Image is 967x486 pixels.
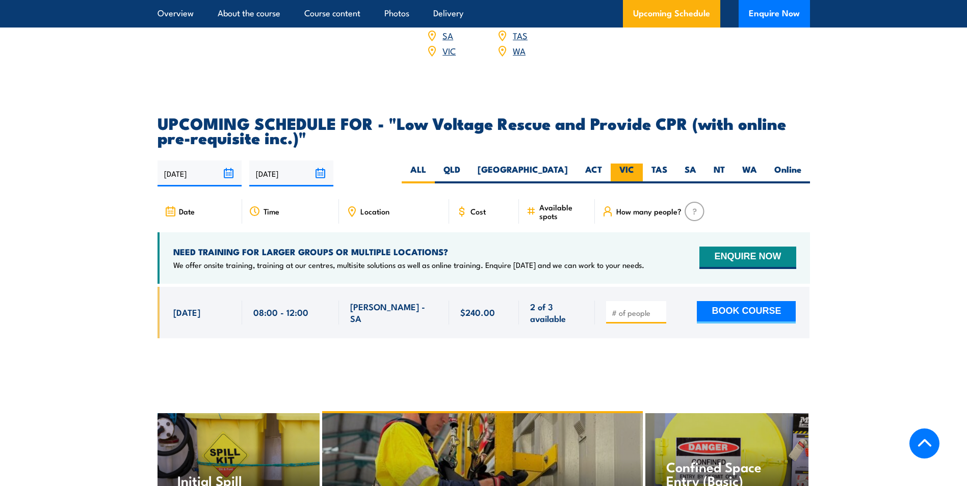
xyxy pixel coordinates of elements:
[530,301,584,325] span: 2 of 3 available
[577,164,611,183] label: ACT
[705,164,734,183] label: NT
[158,160,242,186] input: From date
[697,301,796,323] button: BOOK COURSE
[699,247,796,269] button: ENQUIRE NOW
[402,164,435,183] label: ALL
[513,44,526,57] a: WA
[471,207,486,215] span: Cost
[616,207,682,215] span: How many people?
[360,207,389,215] span: Location
[469,164,577,183] label: [GEOGRAPHIC_DATA]
[435,164,469,183] label: QLD
[264,207,279,215] span: Time
[442,29,453,41] a: SA
[179,207,195,215] span: Date
[173,246,644,257] h4: NEED TRAINING FOR LARGER GROUPS OR MULTIPLE LOCATIONS?
[173,306,200,318] span: [DATE]
[513,29,528,41] a: TAS
[676,164,705,183] label: SA
[173,260,644,270] p: We offer onsite training, training at our centres, multisite solutions as well as online training...
[539,203,588,220] span: Available spots
[249,160,333,186] input: To date
[460,306,495,318] span: $240.00
[158,116,810,144] h2: UPCOMING SCHEDULE FOR - "Low Voltage Rescue and Provide CPR (with online pre-requisite inc.)"
[612,308,663,318] input: # of people
[734,164,766,183] label: WA
[611,164,643,183] label: VIC
[766,164,810,183] label: Online
[253,306,308,318] span: 08:00 - 12:00
[643,164,676,183] label: TAS
[350,301,438,325] span: [PERSON_NAME] - SA
[442,44,456,57] a: VIC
